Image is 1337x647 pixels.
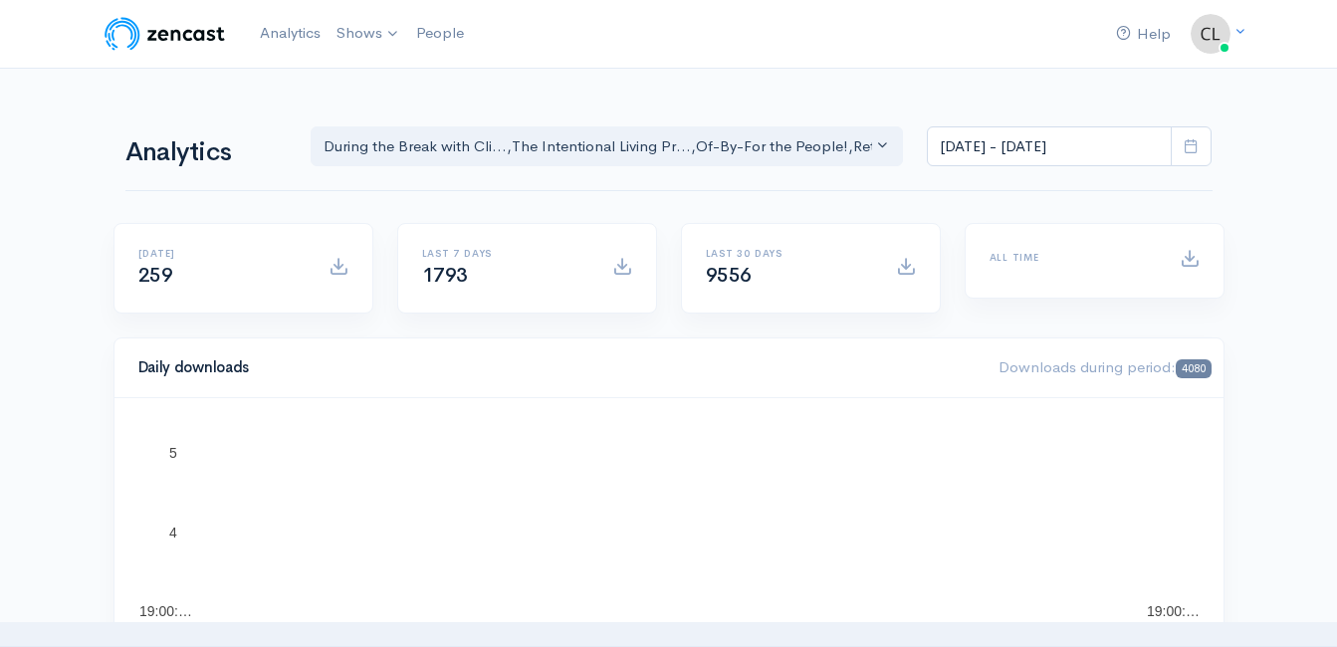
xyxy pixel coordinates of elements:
[422,248,588,259] h6: Last 7 days
[252,12,329,55] a: Analytics
[138,422,1200,621] svg: A chart.
[169,525,177,540] text: 4
[1191,14,1230,54] img: ...
[169,445,177,461] text: 5
[329,12,408,56] a: Shows
[311,126,904,167] button: During the Break with Cli..., The Intentional Living Pr..., Of-By-For the People!, Rethink - Rese...
[102,14,228,54] img: ZenCast Logo
[324,135,873,158] div: During the Break with Cli... , The Intentional Living Pr... , Of-By-For the People! , Rethink - R...
[125,138,287,167] h1: Analytics
[1176,359,1211,378] span: 4080
[138,263,173,288] span: 259
[1108,13,1179,56] a: Help
[990,252,1156,263] h6: All time
[927,126,1172,167] input: analytics date range selector
[706,248,872,259] h6: Last 30 days
[422,263,468,288] span: 1793
[706,263,752,288] span: 9556
[999,357,1211,376] span: Downloads during period:
[408,12,472,55] a: People
[1147,603,1200,619] text: 19:00:…
[139,603,192,619] text: 19:00:…
[138,359,976,376] h4: Daily downloads
[138,248,305,259] h6: [DATE]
